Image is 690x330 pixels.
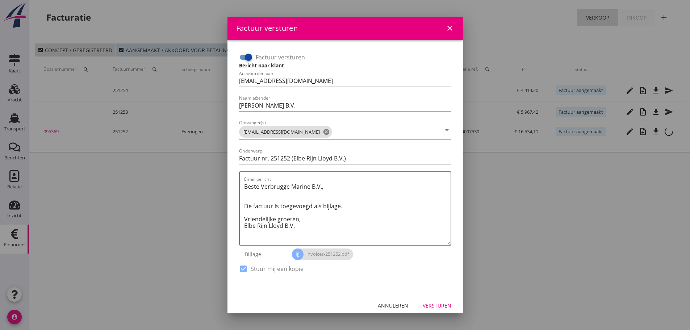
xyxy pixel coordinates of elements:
[378,302,408,309] div: Annuleren
[292,248,353,260] span: invoices-251252.pdf
[239,153,451,164] input: Onderwerp
[256,54,305,61] label: Factuur versturen
[323,128,330,135] i: cancel
[239,126,332,138] span: [EMAIL_ADDRESS][DOMAIN_NAME]
[372,299,414,312] button: Annuleren
[417,299,457,312] button: Versturen
[443,126,451,134] i: arrow_drop_down
[236,23,298,34] div: Factuur versturen
[239,100,451,111] input: Naam afzender
[244,181,451,245] textarea: Email bericht
[239,62,451,69] h3: Bericht naar klant
[292,248,304,260] i: attach_file
[423,302,451,309] div: Versturen
[334,126,441,138] input: Ontvanger(s)
[446,24,454,33] i: close
[251,265,304,272] label: Stuur mij een kopie
[239,246,292,263] div: Bijlage
[239,75,451,87] input: Antwoorden aan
